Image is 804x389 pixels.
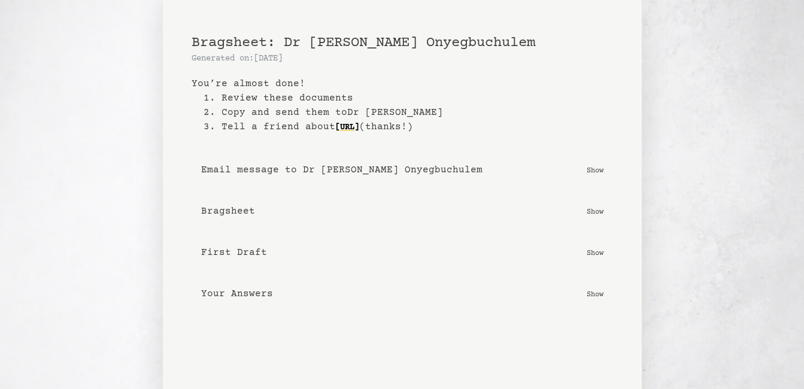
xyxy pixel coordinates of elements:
[192,277,613,311] button: Your Answers Show
[192,236,613,270] button: First Draft Show
[204,105,613,120] li: 2. Copy and send them to Dr [PERSON_NAME]
[192,153,613,187] button: Email message to Dr [PERSON_NAME] Onyegbuchulem Show
[587,247,603,259] p: Show
[204,91,613,105] li: 1. Review these documents
[335,118,359,137] a: [URL]
[201,287,273,301] b: Your Answers
[587,288,603,300] p: Show
[201,163,483,177] b: Email message to Dr [PERSON_NAME] Onyegbuchulem
[192,194,613,229] button: Bragsheet Show
[192,77,613,91] b: You’re almost done!
[192,35,535,51] span: Bragsheet: Dr [PERSON_NAME] Onyegbuchulem
[204,120,613,134] li: 3. Tell a friend about (thanks!)
[201,245,267,260] b: First Draft
[192,53,613,65] p: Generated on: [DATE]
[587,205,603,217] p: Show
[587,164,603,176] p: Show
[201,204,255,218] b: Bragsheet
